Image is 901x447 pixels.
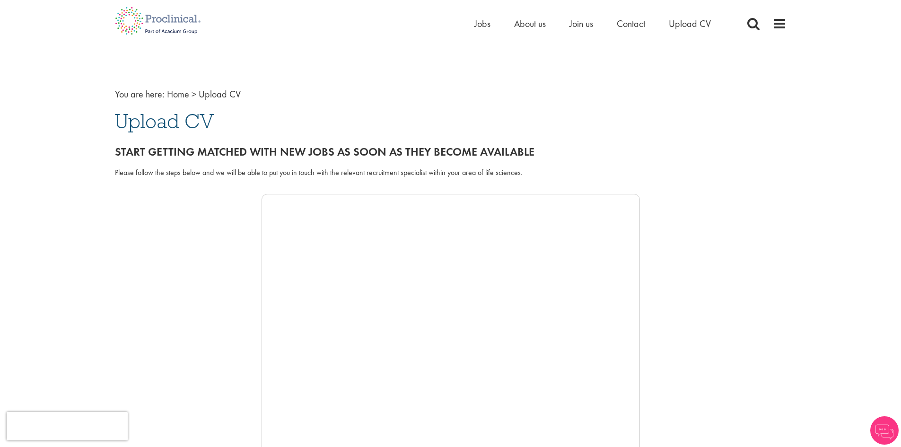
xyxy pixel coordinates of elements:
[514,18,546,30] a: About us
[167,88,189,100] a: breadcrumb link
[192,88,196,100] span: >
[474,18,490,30] a: Jobs
[669,18,711,30] a: Upload CV
[115,108,214,134] span: Upload CV
[7,412,128,440] iframe: reCAPTCHA
[115,167,787,178] div: Please follow the steps below and we will be able to put you in touch with the relevant recruitme...
[617,18,645,30] a: Contact
[199,88,241,100] span: Upload CV
[115,88,165,100] span: You are here:
[569,18,593,30] a: Join us
[115,146,787,158] h2: Start getting matched with new jobs as soon as they become available
[870,416,899,445] img: Chatbot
